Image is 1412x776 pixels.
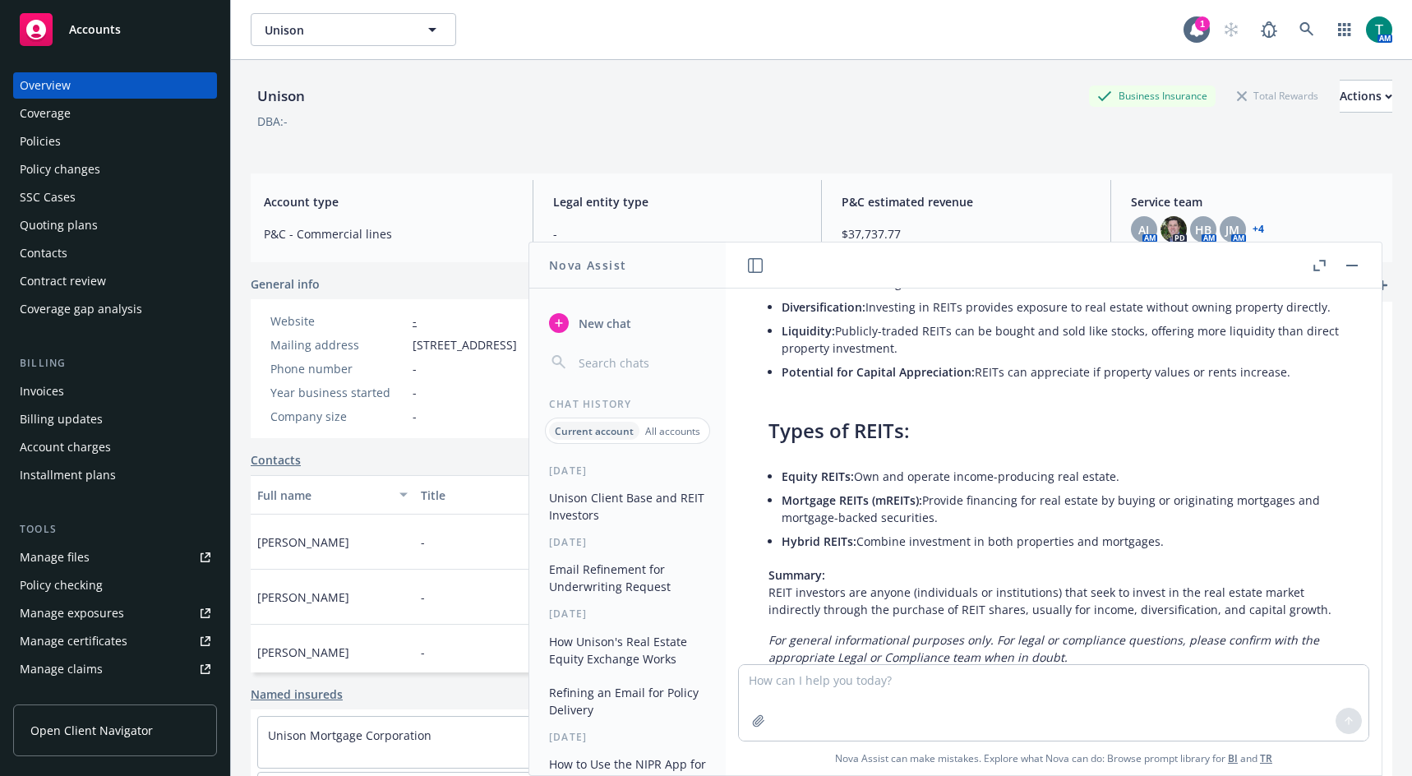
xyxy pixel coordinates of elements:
span: - [421,589,425,606]
h1: Nova Assist [549,256,626,274]
span: - [421,644,425,661]
span: Equity REITs: [782,469,854,484]
span: [PERSON_NAME] [257,644,349,661]
span: P&C - Commercial lines [264,225,513,242]
button: Unison [251,13,456,46]
a: Named insureds [251,686,343,703]
div: [DATE] [529,464,726,478]
a: Manage files [13,544,217,570]
p: REIT investors are anyone (individuals or institutions) that seek to invest in the real estate ma... [768,566,1339,618]
a: Accounts [13,7,217,53]
div: Quoting plans [20,212,98,238]
div: Title [421,487,553,504]
a: Policy checking [13,572,217,598]
span: General info [251,275,320,293]
span: Mortgage REITs (mREITs): [782,492,922,508]
div: Business Insurance [1089,85,1216,106]
button: Email Refinement for Underwriting Request [542,556,713,600]
div: Billing [13,355,217,372]
h3: Types of REITs: [768,417,1339,445]
div: Unison [251,85,311,107]
div: Manage BORs [20,684,97,710]
div: Billing updates [20,406,103,432]
a: Manage exposures [13,600,217,626]
button: Refining an Email for Policy Delivery [542,679,713,723]
div: SSC Cases [20,184,76,210]
span: - [413,384,417,401]
input: Search chats [575,351,706,374]
span: AJ [1138,221,1149,238]
p: Current account [555,424,634,438]
div: Coverage gap analysis [20,296,142,322]
div: Overview [20,72,71,99]
span: - [413,360,417,377]
a: add [1373,275,1392,295]
span: Open Client Navigator [30,722,153,739]
span: Nova Assist can make mistakes. Explore what Nova can do: Browse prompt library for and [732,741,1375,775]
button: Full name [251,475,414,515]
div: Policies [20,128,61,155]
span: Diversification: [782,299,865,315]
a: Manage certificates [13,628,217,654]
a: Start snowing [1215,13,1248,46]
span: Liquidity: [782,323,835,339]
div: Installment plans [20,462,116,488]
div: Total Rewards [1229,85,1327,106]
div: Mailing address [270,336,406,353]
div: Contract review [20,268,106,294]
div: Policy changes [20,156,100,182]
span: Hybrid REITs: [782,533,856,549]
div: [DATE] [529,607,726,621]
em: For general informational purposes only. For legal or compliance questions, please confirm with t... [768,632,1319,665]
div: Website [270,312,406,330]
li: Publicly-traded REITs can be bought and sold like stocks, offering more liquidity than direct pro... [782,319,1339,360]
span: Accounts [69,23,121,36]
div: Full name [257,487,390,504]
span: P&C estimated revenue [842,193,1091,210]
div: Manage certificates [20,628,127,654]
span: Potential for Capital Appreciation: [782,364,975,380]
a: Account charges [13,434,217,460]
li: Investing in REITs provides exposure to real estate without owning property directly. [782,295,1339,319]
span: Unison [265,21,407,39]
a: Manage claims [13,656,217,682]
button: Actions [1340,80,1392,113]
div: [DATE] [529,535,726,549]
p: All accounts [645,424,700,438]
a: Quoting plans [13,212,217,238]
a: Invoices [13,378,217,404]
div: Manage exposures [20,600,124,626]
div: Company size [270,408,406,425]
div: Chat History [529,397,726,411]
a: BI [1228,751,1238,765]
a: Switch app [1328,13,1361,46]
span: JM [1225,221,1239,238]
span: Account type [264,193,513,210]
a: Installment plans [13,462,217,488]
span: Legal entity type [553,193,802,210]
a: Manage BORs [13,684,217,710]
button: Unison Client Base and REIT Investors [542,484,713,529]
div: Policy checking [20,572,103,598]
span: [PERSON_NAME] [257,589,349,606]
span: [STREET_ADDRESS] [413,336,517,353]
div: Contacts [20,240,67,266]
div: Manage files [20,544,90,570]
a: Search [1290,13,1323,46]
div: Phone number [270,360,406,377]
a: Unison Mortgage Corporation [268,727,431,743]
li: Own and operate income-producing real estate. [782,464,1339,488]
div: DBA: - [257,113,288,130]
span: - [553,225,802,242]
a: - [413,313,417,329]
div: [DATE] [529,730,726,744]
li: Combine investment in both properties and mortgages. [782,529,1339,553]
img: photo [1161,216,1187,242]
img: photo [1366,16,1392,43]
div: Manage claims [20,656,103,682]
button: New chat [542,308,713,338]
a: SSC Cases [13,184,217,210]
a: TR [1260,751,1272,765]
span: Summary: [768,567,825,583]
span: New chat [575,315,631,332]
